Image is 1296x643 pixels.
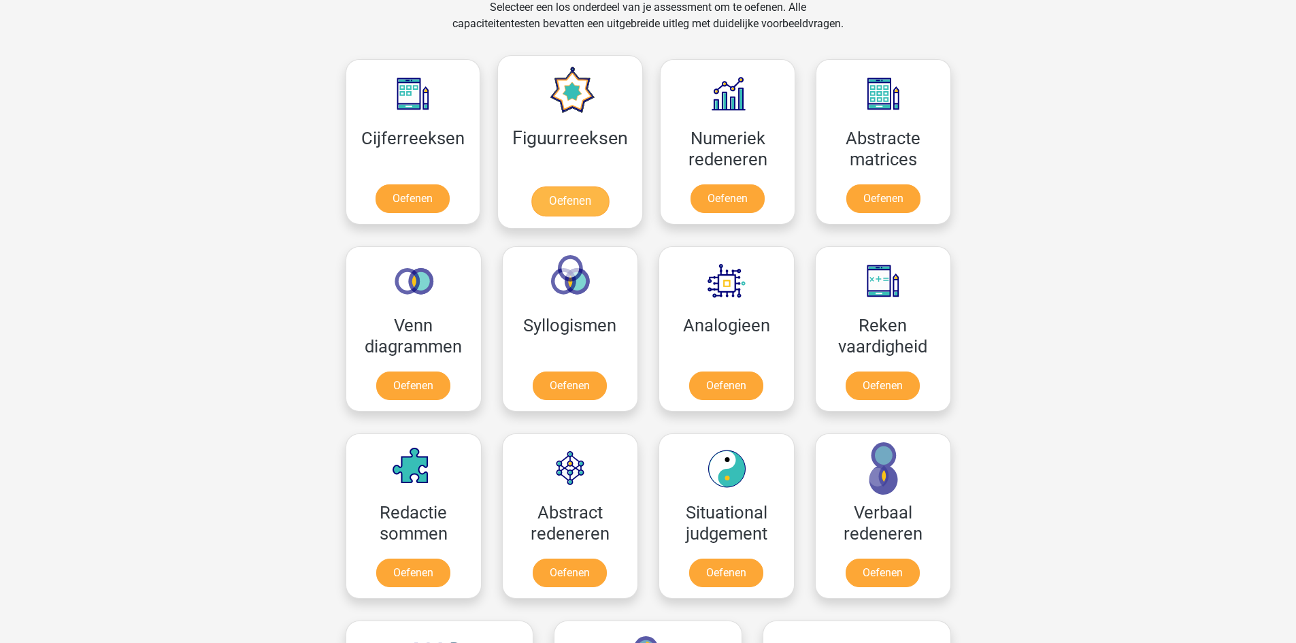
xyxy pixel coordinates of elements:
a: Oefenen [846,372,920,400]
a: Oefenen [376,184,450,213]
a: Oefenen [376,559,450,587]
a: Oefenen [533,372,607,400]
a: Oefenen [691,184,765,213]
a: Oefenen [689,372,763,400]
a: Oefenen [376,372,450,400]
a: Oefenen [689,559,763,587]
a: Oefenen [846,184,920,213]
a: Oefenen [533,559,607,587]
a: Oefenen [531,186,609,216]
a: Oefenen [846,559,920,587]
